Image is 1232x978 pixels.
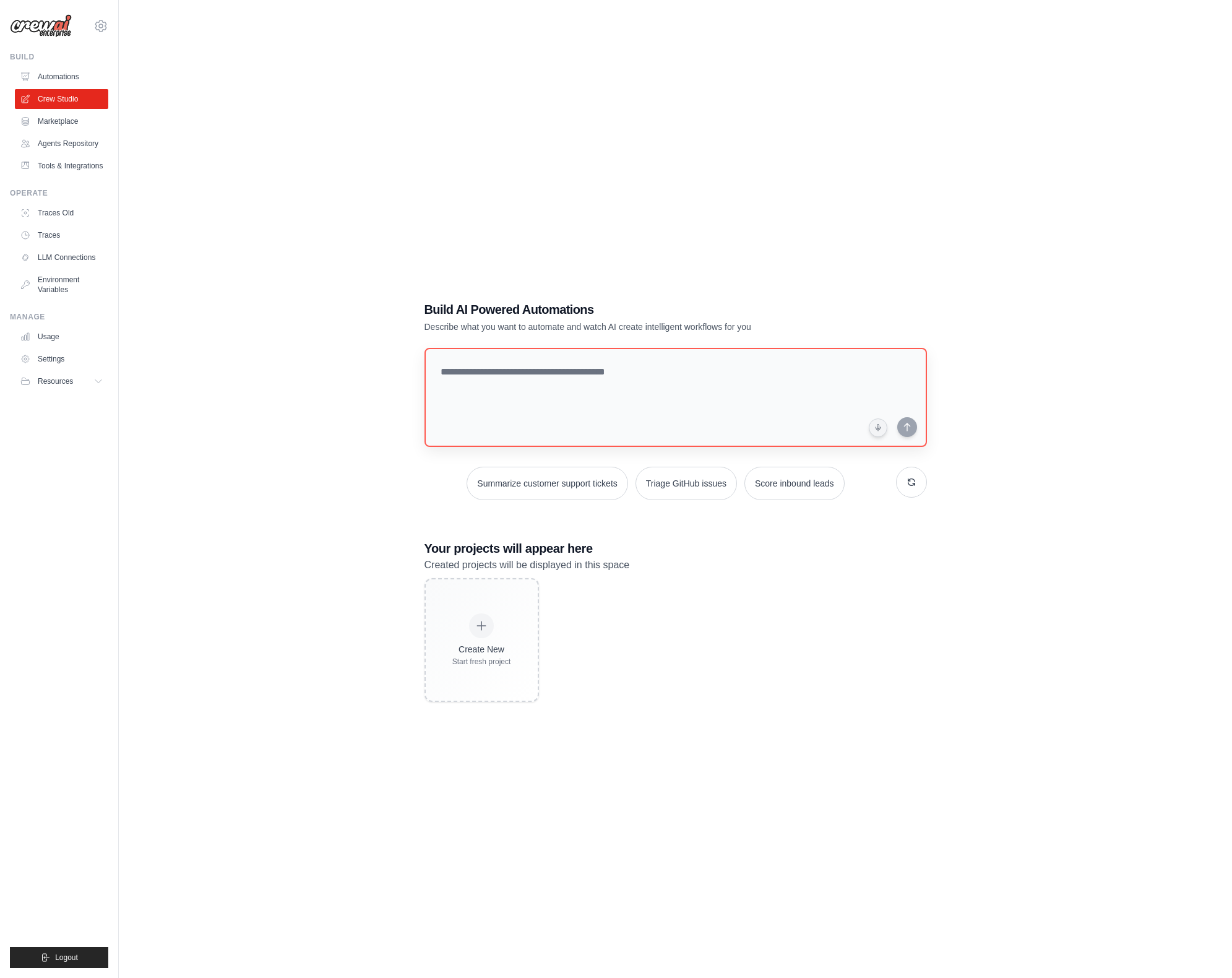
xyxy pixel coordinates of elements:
[424,301,840,318] h1: Build AI Powered Automations
[15,156,108,176] a: Tools & Integrations
[10,947,108,968] button: Logout
[452,657,511,667] div: Start fresh project
[15,225,108,245] a: Traces
[635,467,737,500] button: Triage GitHub issues
[10,188,108,198] div: Operate
[55,953,78,963] span: Logout
[15,371,108,391] button: Resources
[15,349,108,369] a: Settings
[10,52,108,62] div: Build
[15,248,108,267] a: LLM Connections
[10,312,108,322] div: Manage
[15,67,108,87] a: Automations
[15,270,108,300] a: Environment Variables
[424,540,927,557] h3: Your projects will appear here
[15,89,108,109] a: Crew Studio
[896,467,927,498] button: Get new suggestions
[38,376,73,386] span: Resources
[467,467,627,500] button: Summarize customer support tickets
[15,134,108,154] a: Agents Repository
[869,418,887,437] button: Click to speak your automation idea
[1170,919,1232,978] iframe: Chat Widget
[10,14,72,38] img: Logo
[424,321,840,333] p: Describe what you want to automate and watch AI create intelligent workflows for you
[15,327,108,347] a: Usage
[744,467,845,500] button: Score inbound leads
[15,111,108,131] a: Marketplace
[452,643,511,656] div: Create New
[15,203,108,223] a: Traces Old
[424,557,927,573] p: Created projects will be displayed in this space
